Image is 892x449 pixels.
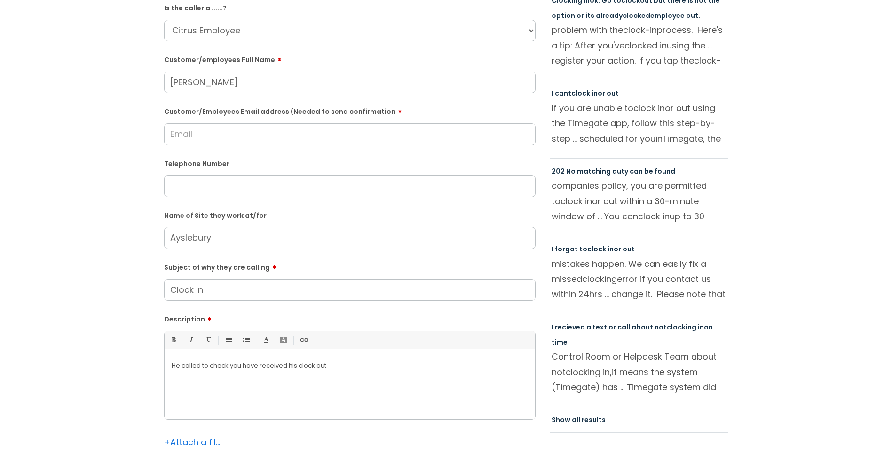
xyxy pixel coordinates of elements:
label: Telephone Number [164,158,536,168]
p: companies policy, you are permitted to or out within a 30-minute window of ... You can up to 30 m... [552,178,726,224]
a: 202 No matching duty can be found [552,167,675,176]
span: in [698,322,704,332]
a: Underline(Ctrl-U) [202,334,214,346]
a: Show all results [552,415,606,425]
span: clocked [623,11,650,20]
a: Italic (Ctrl-I) [185,334,197,346]
p: Control Room or Helpdesk Team about not it means the system (Timegate) has ... Timegate system di... [552,349,726,394]
label: Customer/employees Full Name [164,53,536,64]
span: clock [638,210,660,222]
span: in [663,210,670,222]
p: If you are unable to or out using the Timegate app, follow this step-by-step ... scheduled for yo... [552,101,726,146]
a: • Unordered List (Ctrl-Shift-7) [222,334,234,346]
p: He called to check you have received his clock out [172,361,528,370]
span: clock [560,195,583,207]
label: Subject of why they are calling [164,260,536,272]
span: clock-in [623,24,657,36]
a: I forgot toclock inor out [552,244,635,254]
a: Font Color [260,334,272,346]
a: 1. Ordered List (Ctrl-Shift-8) [240,334,252,346]
span: clock [587,244,606,254]
label: Customer/Employees Email address (Needed to send confirmation [164,104,536,116]
span: in [592,88,598,98]
p: problem with the process. Here's a tip: After you've using the ... register your action. If you t... [552,23,726,68]
label: Description [164,312,536,323]
a: I cantclock inor out [552,88,619,98]
p: mistakes happen. We can easily fix a missed error if you contact us within 24hrs ... change it. P... [552,257,726,302]
span: clocking [566,366,600,378]
span: clocking [582,273,617,285]
label: Name of Site they work at/for [164,210,536,220]
span: in [658,102,665,114]
input: Email [164,123,536,145]
a: Bold (Ctrl-B) [167,334,179,346]
span: clock [571,88,590,98]
span: in [660,40,667,51]
span: in [608,244,614,254]
span: clocking [667,322,696,332]
a: I recieved a text or call about notclocking inon time [552,322,713,347]
span: in [655,133,663,144]
span: clocked [624,40,657,51]
span: in, [603,366,612,378]
a: Back Color [277,334,289,346]
span: + [164,436,170,448]
label: Is the caller a ......? [164,2,536,12]
a: Link [298,334,309,346]
span: in [585,195,592,207]
span: clock [633,102,655,114]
